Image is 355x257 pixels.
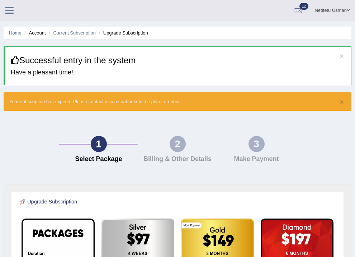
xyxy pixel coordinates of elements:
[53,30,96,36] a: Current Subscription
[11,69,346,76] h4: Have a pleasant time!
[340,98,344,106] button: ×
[23,29,46,36] li: Account
[97,29,148,36] li: Upgrade Subscription
[170,136,186,152] div: 2
[142,156,213,163] h4: Billing & Other Details
[91,136,107,152] div: 1
[248,136,265,152] div: 3
[11,56,346,65] h3: Successful entry in the system
[9,30,22,36] a: Home
[221,156,292,163] h4: Make Payment
[299,3,308,10] span: 12
[18,197,216,207] h2: Upgrade Subscription
[4,92,351,111] div: Your subscription has expired. Please contact us via chat or select a plan to renew
[340,52,344,60] button: ×
[63,156,134,163] h4: Select Package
